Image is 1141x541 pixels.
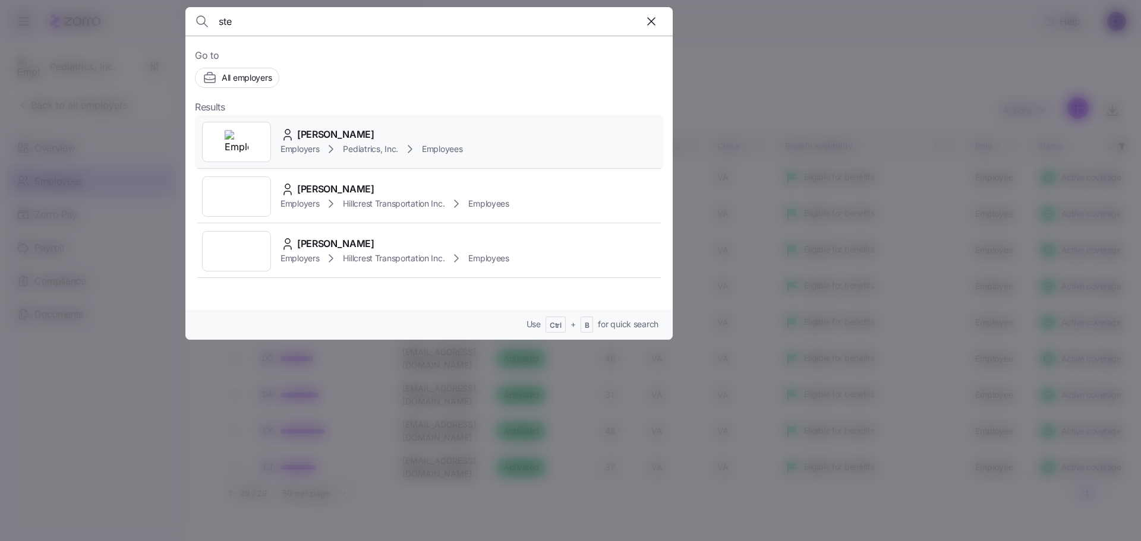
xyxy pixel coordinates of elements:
[468,252,509,264] span: Employees
[422,143,462,155] span: Employees
[222,72,272,84] span: All employers
[468,198,509,210] span: Employees
[527,318,541,330] span: Use
[280,252,319,264] span: Employers
[297,182,374,197] span: [PERSON_NAME]
[343,198,445,210] span: Hillcrest Transportation Inc.
[280,198,319,210] span: Employers
[343,252,445,264] span: Hillcrest Transportation Inc.
[550,321,562,331] span: Ctrl
[297,236,374,251] span: [PERSON_NAME]
[195,48,663,63] span: Go to
[570,318,576,330] span: +
[225,130,248,154] img: Employer logo
[343,143,398,155] span: Pediatrics, Inc.
[297,127,374,142] span: [PERSON_NAME]
[195,100,225,115] span: Results
[585,321,590,331] span: B
[280,143,319,155] span: Employers
[598,318,658,330] span: for quick search
[195,68,279,88] button: All employers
